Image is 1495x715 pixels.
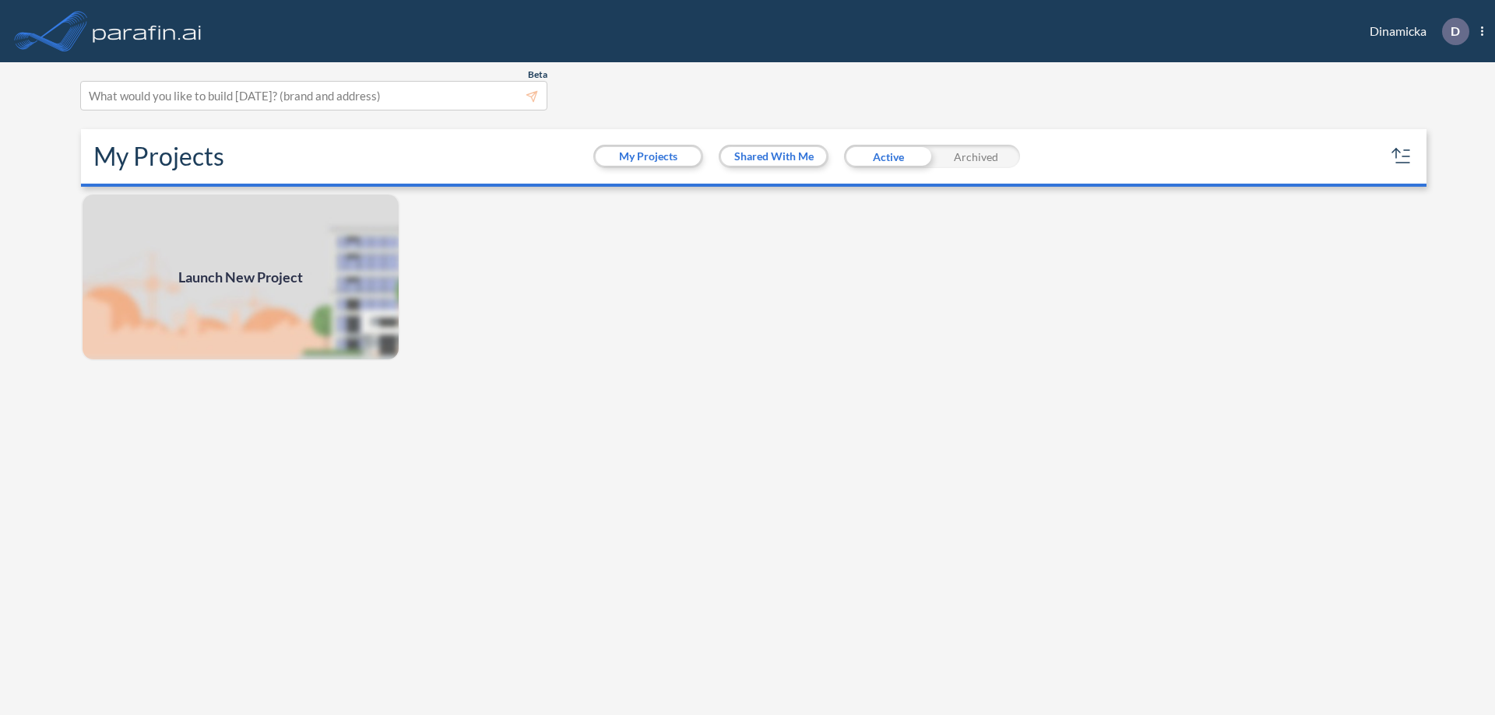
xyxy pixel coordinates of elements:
[1451,24,1460,38] p: D
[1346,18,1483,45] div: Dinamicka
[1389,144,1414,169] button: sort
[596,147,701,166] button: My Projects
[528,68,547,81] span: Beta
[93,142,224,171] h2: My Projects
[721,147,826,166] button: Shared With Me
[81,193,400,361] img: add
[90,16,205,47] img: logo
[81,193,400,361] a: Launch New Project
[178,267,303,288] span: Launch New Project
[844,145,932,168] div: Active
[932,145,1020,168] div: Archived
